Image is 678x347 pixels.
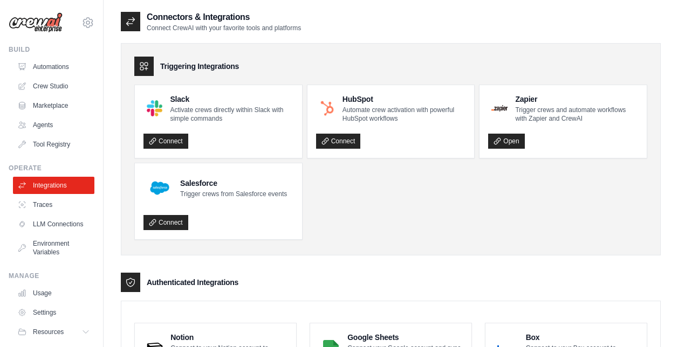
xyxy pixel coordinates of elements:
h3: Authenticated Integrations [147,277,238,288]
p: Trigger crews from Salesforce events [180,190,287,198]
img: Slack Logo [147,100,162,116]
img: Salesforce Logo [147,175,173,201]
img: Logo [9,12,63,33]
h4: Salesforce [180,178,287,189]
a: Agents [13,116,94,134]
h4: Slack [170,94,293,105]
p: Connect CrewAI with your favorite tools and platforms [147,24,301,32]
p: Trigger crews and automate workflows with Zapier and CrewAI [515,106,638,123]
a: Integrations [13,177,94,194]
h4: Notion [170,332,287,343]
a: Connect [316,134,361,149]
h4: Google Sheets [347,332,463,343]
a: Marketplace [13,97,94,114]
h4: HubSpot [343,94,466,105]
h4: Box [526,332,638,343]
span: Resources [33,328,64,336]
div: Build [9,45,94,54]
a: Usage [13,284,94,302]
img: Zapier Logo [491,105,508,112]
p: Activate crews directly within Slack with simple commands [170,106,293,123]
h3: Triggering Integrations [160,61,239,72]
a: Environment Variables [13,235,94,261]
a: Settings [13,304,94,321]
a: Connect [143,215,188,230]
div: Operate [9,164,94,172]
img: HubSpot Logo [319,100,335,116]
a: Tool Registry [13,136,94,153]
a: Crew Studio [13,78,94,95]
h4: Zapier [515,94,638,105]
div: Manage [9,272,94,280]
a: Automations [13,58,94,75]
p: Automate crew activation with powerful HubSpot workflows [343,106,466,123]
h2: Connectors & Integrations [147,11,301,24]
a: Traces [13,196,94,213]
a: LLM Connections [13,216,94,233]
a: Open [488,134,524,149]
a: Connect [143,134,188,149]
button: Resources [13,323,94,341]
